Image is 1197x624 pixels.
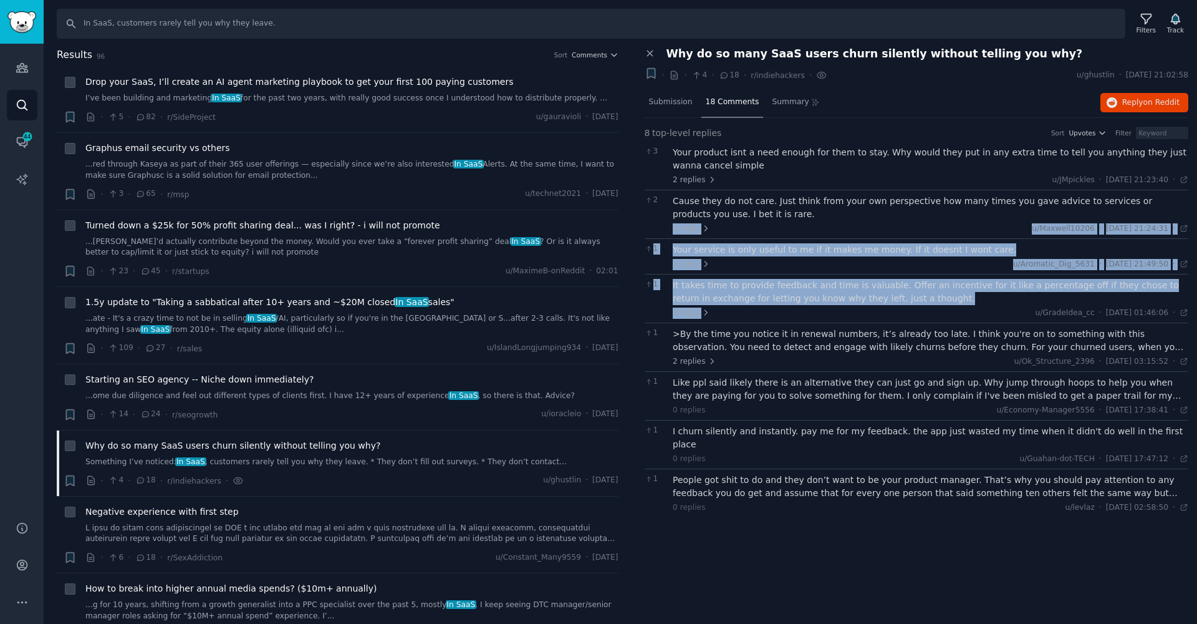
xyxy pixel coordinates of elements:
span: · [585,409,588,420]
span: · [160,188,163,201]
a: Replyon Reddit [1100,93,1188,113]
span: [DATE] [592,112,618,123]
a: 44 [7,127,37,157]
span: [DATE] [592,475,618,486]
span: u/Constant_Many9559 [496,552,581,563]
div: >By the time you notice it in renewal numbers, it’s already too late. I think you're on to someth... [673,328,1188,354]
span: r/SideProject [167,113,216,122]
span: Drop your SaaS, I’ll create an AI agent marketing playbook to get your first 100 paying customers [85,76,513,89]
span: 18 [135,475,156,486]
span: r/sales [177,344,202,353]
span: · [1099,502,1102,514]
span: · [1173,405,1175,416]
span: [DATE] 03:15:52 [1106,356,1168,368]
span: · [1099,308,1102,319]
button: Upvotes [1069,129,1107,137]
span: · [128,188,130,201]
span: 2 replies [673,356,716,368]
a: Turned down a $25k for 50% profit sharing deal... was I right? - i will not promote [85,219,440,232]
a: I’ve been building and marketingIn SaaSfor the past two years, with really good success once I un... [85,93,618,104]
span: r/indiehackers [167,477,221,485]
span: r/startups [172,267,209,276]
span: 109 [108,343,133,354]
span: [DATE] 21:49:50 [1106,259,1168,270]
span: · [585,552,588,563]
span: 24 [140,409,161,420]
span: 02:01 [596,266,618,277]
span: 5 [108,112,123,123]
span: · [128,474,130,487]
span: · [101,551,103,564]
span: In SaaS [246,314,277,323]
span: [DATE] [592,188,618,200]
span: 3 [108,188,123,200]
span: u/IslandLongjumping934 [487,343,581,354]
span: u/Aromatic_Dig_5631 [1013,260,1095,268]
span: 6 [108,552,123,563]
div: Track [1167,26,1184,34]
span: [DATE] 21:02:58 [1126,70,1188,81]
span: u/Economy-Manager5556 [996,406,1094,414]
a: ...g for 10 years, shifting from a growth generalist into a PPC specialist over the past 5, mostl... [85,600,618,622]
span: · [170,342,172,355]
button: Comments [572,51,618,59]
span: Upvotes [1069,129,1095,137]
span: · [101,342,103,355]
span: · [589,266,592,277]
span: 2 replies [673,175,716,186]
span: · [1173,502,1175,514]
span: [DATE] 17:47:12 [1106,454,1168,465]
div: People got shit to do and they don’t want to be your product manager. That’s why you should pay a... [673,474,1188,500]
span: 96 [97,52,105,60]
span: How to break into higher annual media spends? ($10m+ annually) [85,582,377,595]
span: In SaaS [395,297,430,307]
a: Graphus email security vs others [85,142,230,155]
a: L ipsu do sitam cons adipiscingel se DOE t inc utlabo etd mag al eni adm v quis nostrudexe ull la... [85,523,618,545]
span: · [585,112,588,123]
span: 4 [108,475,123,486]
span: · [128,110,130,124]
span: r/SexAddiction [167,553,223,562]
span: u/ioracleio [541,409,581,420]
div: Filter [1115,129,1132,137]
span: · [684,69,686,82]
span: u/Ok_Structure_2396 [1014,357,1095,366]
div: Your product isnt a need enough for them to stay. Why would they put in any extra time to tell yo... [673,146,1188,172]
div: I churn silently and instantly. pay me for my feedback. the app just wasted my time when it didn'... [673,425,1188,451]
span: · [226,474,228,487]
span: 23 [108,266,128,277]
span: u/gauravioli [536,112,581,123]
span: 27 [145,343,165,354]
span: replies [693,127,722,140]
span: 1 [645,243,666,255]
span: u/levlaz [1065,503,1094,512]
span: 65 [135,188,156,200]
span: · [1099,356,1102,368]
span: 1 reply [673,259,710,270]
div: Cause they do not care. Just think from your own perspective how many times you gave advice to se... [673,195,1188,221]
a: ...ome due diligence and feel out different types of clients first. I have 12+ years of experienc... [85,391,618,402]
span: 1 [645,474,666,485]
span: In SaaS [448,391,479,400]
a: Negative experience with first step [85,505,239,519]
span: · [1173,223,1175,235]
span: u/ghustlin [1077,70,1115,81]
span: · [128,551,130,564]
span: · [101,110,103,124]
span: · [1173,454,1175,465]
a: Starting an SEO agency -- Niche down immediately? [85,373,314,386]
a: ...ate - It's a crazy time to not be in sellingIn SaaS/AI, particularly so if you're in the [GEOG... [85,313,618,335]
img: GummySearch logo [7,11,36,33]
span: · [101,265,103,278]
span: 1 [645,279,666,290]
div: Filters [1137,26,1156,34]
span: · [1173,356,1175,368]
a: ...red through Kaseya as part of their 365 user offerings — especially since we’re also intereste... [85,159,618,181]
input: Keyword [1136,127,1188,139]
span: [DATE] [592,409,618,420]
span: Summary [772,97,809,108]
span: In SaaS [453,160,484,168]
